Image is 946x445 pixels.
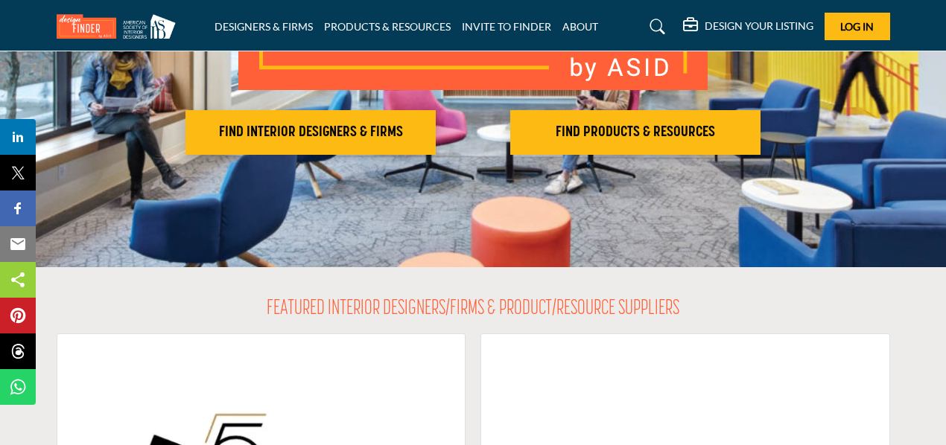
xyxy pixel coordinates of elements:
a: PRODUCTS & RESOURCES [324,20,451,33]
h2: FEATURED INTERIOR DESIGNERS/FIRMS & PRODUCT/RESOURCE SUPPLIERS [267,297,679,322]
h2: FIND INTERIOR DESIGNERS & FIRMS [190,124,431,141]
button: FIND PRODUCTS & RESOURCES [510,110,761,155]
button: FIND INTERIOR DESIGNERS & FIRMS [185,110,436,155]
a: INVITE TO FINDER [462,20,551,33]
h5: DESIGN YOUR LISTING [705,19,813,33]
div: DESIGN YOUR LISTING [683,18,813,36]
button: Log In [825,13,890,40]
h2: FIND PRODUCTS & RESOURCES [515,124,756,141]
a: Search [635,15,675,39]
a: DESIGNERS & FIRMS [215,20,313,33]
img: Site Logo [57,14,183,39]
a: ABOUT [562,20,598,33]
span: Log In [840,20,874,33]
